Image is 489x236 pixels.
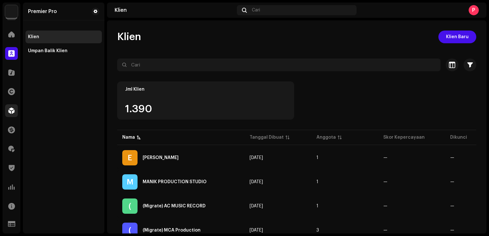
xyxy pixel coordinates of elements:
span: Cari [252,8,260,13]
div: Klien [115,8,234,13]
span: 1 [316,180,318,184]
re-a-table-badge: — [383,228,440,233]
re-m-nav-item: Klien [25,31,102,43]
div: ( [122,198,138,214]
span: 22 Jul 2025 [250,156,263,160]
div: (Migrate) AC MUSIC RECORD [143,204,206,208]
button: Klien Baru [438,31,476,43]
re-a-table-badge: — [383,156,440,160]
re-o-card-value: Jml Klien [117,81,294,120]
div: Premier Pro [28,9,57,14]
div: Klien [28,34,39,39]
span: Klien [117,31,141,43]
div: M [122,174,138,190]
re-m-nav-item: Umpan Balik Klien [25,45,102,57]
span: 22 Feb 2023 [250,204,263,208]
div: EARNEY JOHAN OFFICIAL [143,156,179,160]
re-a-table-badge: — [383,180,440,184]
div: Anggota [316,134,336,141]
img: 64f15ab7-a28a-4bb5-a164-82594ec98160 [5,5,18,18]
div: Nama [122,134,135,141]
div: MANIK PRODUCTION STUDIO [143,180,207,184]
div: Tanggal Dibuat [250,134,284,141]
div: E [122,150,138,165]
span: 20 Feb 2023 [250,228,263,233]
span: 1 [316,156,318,160]
span: 22 Agu 2025 [250,180,263,184]
div: Jml Klien [125,87,286,92]
div: Umpan Balik Klien [28,48,67,53]
span: Klien Baru [446,31,469,43]
div: P [469,5,479,15]
input: Cari [117,59,441,71]
div: (Migrate) MCA Production [143,228,201,233]
span: 3 [316,228,319,233]
span: 1 [316,204,318,208]
re-a-table-badge: — [383,204,440,208]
